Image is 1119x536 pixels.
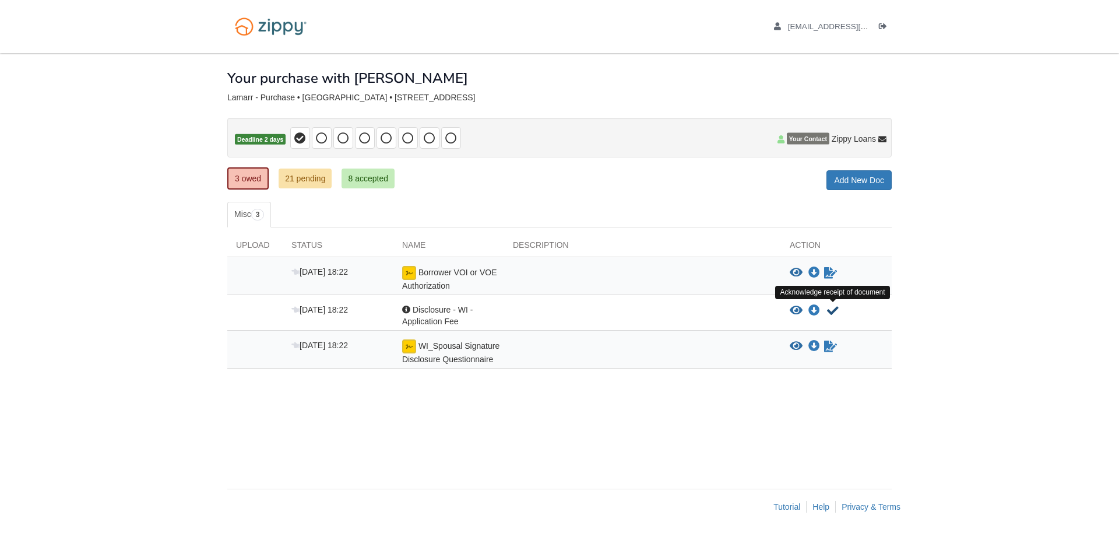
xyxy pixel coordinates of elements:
[227,93,892,103] div: Lamarr - Purchase • [GEOGRAPHIC_DATA] • [STREET_ADDRESS]
[823,339,838,353] a: Waiting for your co-borrower to e-sign
[227,12,314,41] img: Logo
[823,266,838,280] a: Waiting for your co-borrower to e-sign
[402,266,416,280] img: esign
[775,286,889,299] div: Acknowledge receipt of document
[879,22,892,34] a: Log out
[402,341,499,364] span: WI_Spousal Signature Disclosure Questionnaire
[787,133,829,145] span: Your Contact
[227,167,269,190] a: 3 owed
[504,239,781,257] div: Description
[227,239,283,257] div: Upload
[342,169,395,188] a: 8 accepted
[790,267,803,279] button: View Borrower VOI or VOE Authorization
[402,305,473,326] span: Disclosure - WI - Application Fee
[291,341,348,350] span: [DATE] 18:22
[251,209,265,220] span: 3
[291,267,348,276] span: [DATE] 18:22
[842,502,900,512] a: Privacy & Terms
[279,169,332,188] a: 21 pending
[808,342,820,351] a: Download WI_Spousal Signature Disclosure Questionnaire
[790,341,803,352] button: View WI_Spousal Signature Disclosure Questionnaire
[291,305,348,314] span: [DATE] 18:22
[808,268,820,278] a: Download Borrower VOI or VOE Authorization
[826,170,892,190] a: Add New Doc
[826,304,840,318] button: Acknowledge receipt of document
[790,305,803,317] button: View Disclosure - WI - Application Fee
[227,202,271,227] a: Misc
[235,134,286,145] span: Deadline 2 days
[227,71,468,86] h1: Your purchase with [PERSON_NAME]
[781,239,892,257] div: Action
[402,268,497,290] span: Borrower VOI or VOE Authorization
[774,22,921,34] a: edit profile
[812,502,829,512] a: Help
[283,239,393,257] div: Status
[402,339,416,353] img: esign
[808,306,820,316] a: Download Disclosure - WI - Application Fee
[393,239,504,257] div: Name
[773,502,800,512] a: Tutorial
[788,22,921,31] span: meagan.crouse43@gmail.com
[832,133,876,145] span: Zippy Loans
